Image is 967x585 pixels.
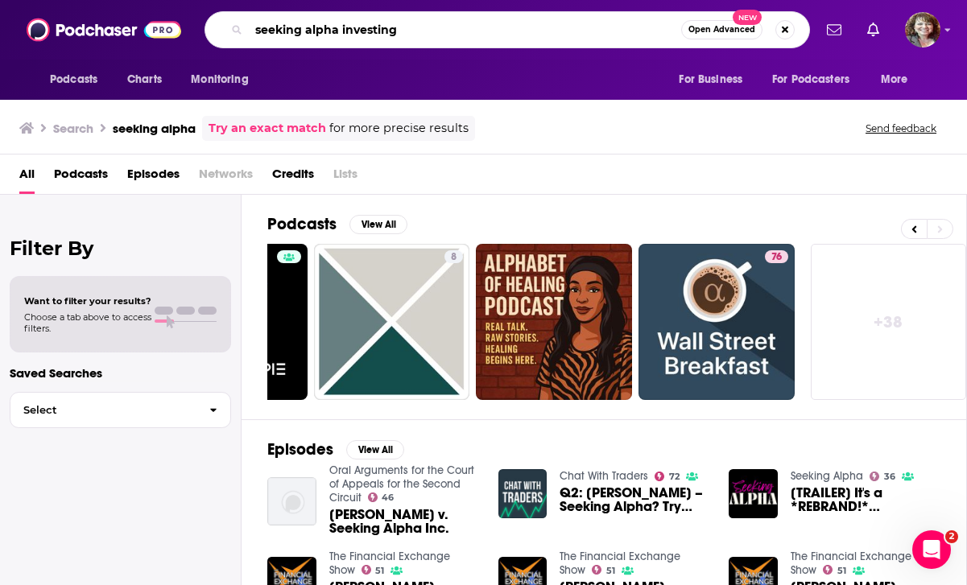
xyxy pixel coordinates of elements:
a: The Financial Exchange Show [791,550,911,577]
a: EpisodesView All [267,439,404,459]
img: Podchaser - Follow, Share and Rate Podcasts [27,14,181,45]
a: Credits [272,161,314,194]
a: 51 [823,565,846,575]
h2: Episodes [267,439,333,459]
span: 8 [451,249,457,266]
a: The Financial Exchange Show [329,550,450,577]
span: 51 [837,567,846,575]
a: 76 [765,250,788,263]
img: User Profile [905,12,940,47]
a: Podcasts [54,161,108,194]
a: All [19,161,35,194]
span: 36 [884,473,895,480]
button: Show profile menu [905,12,940,47]
span: Lists [333,161,357,194]
button: Select [10,392,231,428]
span: 72 [669,473,680,480]
input: Search podcasts, credits, & more... [249,17,681,43]
button: View All [346,440,404,459]
a: Chat With Traders [560,469,648,483]
span: Open Advanced [688,26,755,34]
a: The Financial Exchange Show [560,550,680,577]
h2: Podcasts [267,214,337,234]
span: Choose a tab above to access filters. [24,311,151,334]
a: PodcastsView All [267,214,407,234]
span: Networks [199,161,253,194]
img: [TRAILER] It's a *REBRAND!* Introducing Season 1 of Seeking Alpha [729,469,778,518]
span: More [881,68,908,91]
iframe: Intercom live chat [912,530,951,569]
button: open menu [39,64,118,95]
a: [TRAILER] It's a *REBRAND!* Introducing Season 1 of Seeking Alpha [791,486,940,513]
h3: Search [53,121,93,136]
span: Select [10,405,196,415]
a: 51 [362,565,385,575]
span: for more precise results [329,119,469,138]
button: open menu [762,64,873,95]
span: Podcasts [50,68,97,91]
p: Saved Searches [10,365,231,381]
span: 2 [945,530,958,543]
a: Q2: Jessica Stauth – Seeking Alpha? Try Alpha Factors [560,486,709,513]
span: Monitoring [191,68,248,91]
span: For Podcasters [772,68,849,91]
a: 8 [444,250,463,263]
span: Charts [127,68,162,91]
span: [PERSON_NAME] v. Seeking Alpha Inc. [329,508,479,535]
button: Send feedback [861,122,941,135]
a: Lingley v. Seeking Alpha Inc. [329,508,479,535]
span: 51 [606,567,615,575]
a: Seeking Alpha [791,469,863,483]
a: Try an exact match [209,119,326,138]
img: Lingley v. Seeking Alpha Inc. [267,477,316,526]
a: Oral Arguments for the Court of Appeals for the Second Circuit [329,463,474,505]
a: Charts [117,64,171,95]
span: Want to filter your results? [24,295,151,307]
h2: Filter By [10,237,231,260]
button: open menu [180,64,269,95]
a: 46 [368,492,395,502]
a: 36 [870,472,895,481]
h3: seeking alpha [113,121,196,136]
span: For Business [679,68,742,91]
span: Logged in as ronnie54400 [905,12,940,47]
button: View All [349,215,407,234]
a: 51 [592,565,615,575]
a: 8 [314,244,470,400]
a: 76 [638,244,795,400]
span: 51 [375,567,384,575]
button: open menu [870,64,928,95]
span: Q2: [PERSON_NAME] – Seeking Alpha? Try Alpha Factors [560,486,709,513]
a: +38 [811,244,967,400]
div: Search podcasts, credits, & more... [205,11,810,48]
img: Q2: Jessica Stauth – Seeking Alpha? Try Alpha Factors [498,469,548,518]
a: Show notifications dropdown [861,16,886,43]
span: New [733,10,762,25]
span: 46 [382,494,394,501]
button: Open AdvancedNew [681,20,762,39]
span: 76 [771,249,782,266]
a: 72 [655,472,680,481]
a: Episodes [127,161,180,194]
button: open menu [667,64,762,95]
a: Show notifications dropdown [820,16,848,43]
